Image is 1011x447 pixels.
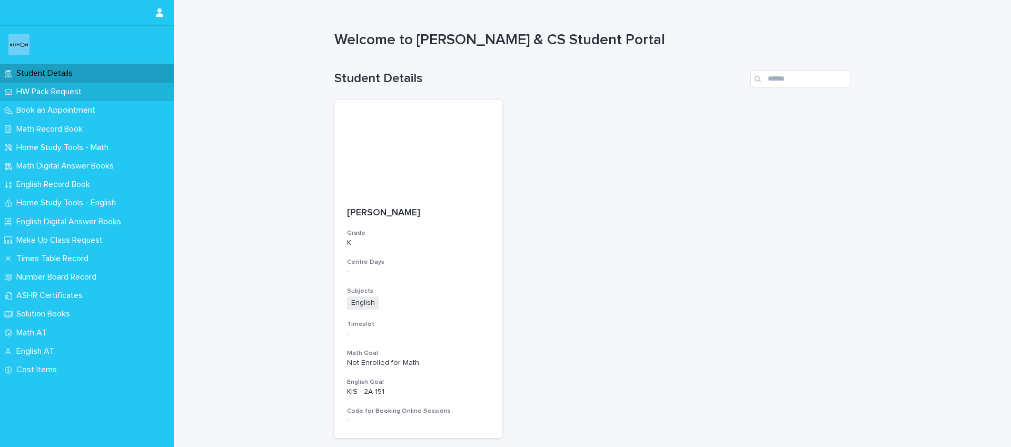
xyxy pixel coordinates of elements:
a: [PERSON_NAME]GradeKCentre Days-SubjectsEnglishTimeslot-Math GoalNot Enrolled for MathEnglish Goal... [334,100,502,439]
h3: Timeslot [347,320,490,329]
p: - [347,267,490,276]
p: KIS - 2A 151 [347,388,490,396]
p: [PERSON_NAME] [347,207,490,219]
p: English Record Book [12,180,98,190]
p: English AT [12,346,63,356]
p: K [347,239,490,247]
h3: Math Goal [347,349,490,357]
p: Student Details [12,68,81,78]
p: Math Digital Answer Books [12,161,122,171]
p: Home Study Tools - English [12,198,124,208]
h1: Student Details [334,71,746,86]
p: Not Enrolled for Math [347,359,490,367]
h3: Grade [347,229,490,237]
p: - [347,416,490,425]
p: Book an Appointment [12,105,104,115]
p: English Digital Answer Books [12,217,130,227]
span: English [347,296,379,310]
p: Times Table Record [12,254,97,264]
h3: English Goal [347,378,490,386]
p: Math Record Book [12,124,91,134]
h3: Centre Days [347,258,490,266]
h3: Subjects [347,287,490,295]
p: Solution Books [12,309,78,319]
input: Search [750,71,850,87]
p: Make Up Class Request [12,235,111,245]
p: ASHR Certificates [12,291,91,301]
p: HW Pack Request [12,87,90,97]
p: Number Board Record [12,272,105,282]
p: Math AT [12,328,55,338]
img: o6XkwfS7S2qhyeB9lxyF [8,34,29,55]
p: Home Study Tools - Math [12,143,117,153]
p: Cost Items [12,365,65,375]
p: - [347,330,490,339]
h3: Code for Booking Online Sessions [347,407,490,415]
h1: Welcome to [PERSON_NAME] & CS Student Portal [334,32,850,49]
